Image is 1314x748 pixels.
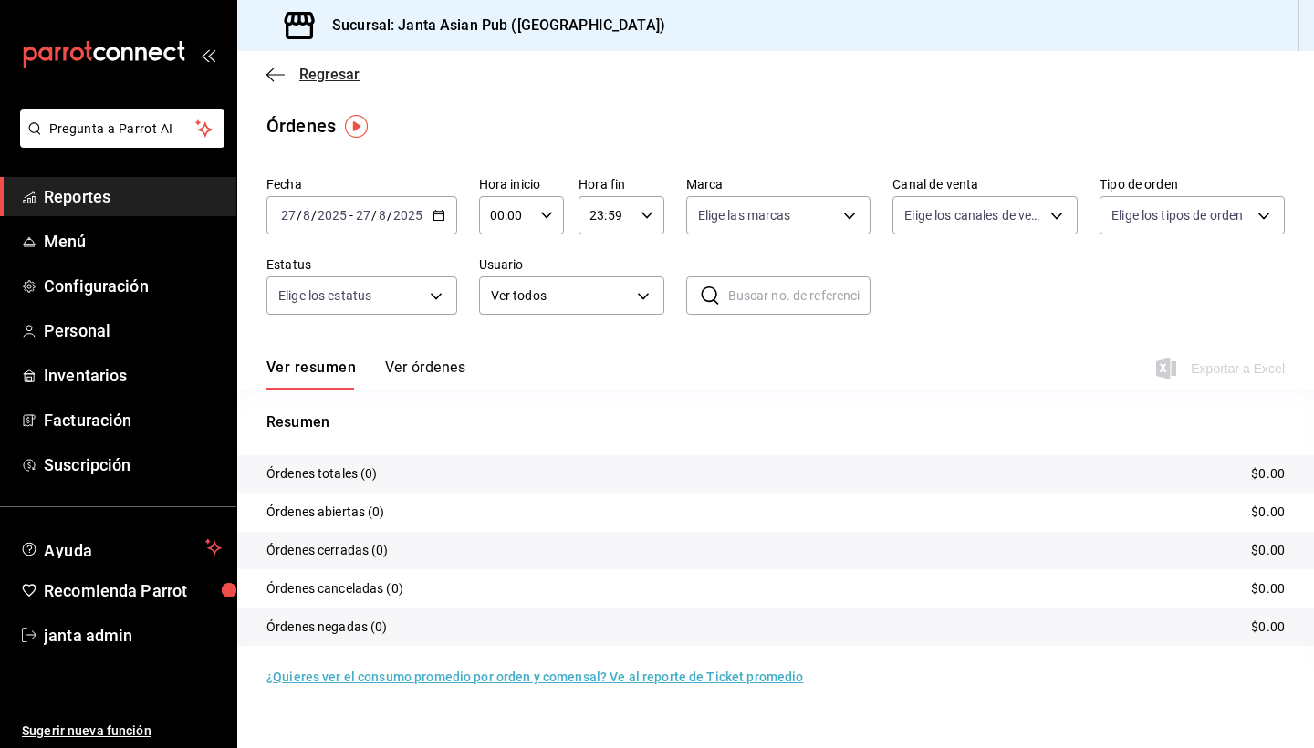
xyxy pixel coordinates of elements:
[266,358,465,390] div: navigation tabs
[1251,618,1285,637] p: $0.00
[698,206,791,224] span: Elige las marcas
[44,363,222,388] span: Inventarios
[266,541,389,560] p: Órdenes cerradas (0)
[349,208,353,223] span: -
[280,208,297,223] input: --
[491,286,631,306] span: Ver todos
[579,178,663,191] label: Hora fin
[904,206,1044,224] span: Elige los canales de venta
[479,258,664,271] label: Usuario
[1100,178,1285,191] label: Tipo de orden
[345,115,368,138] img: Tooltip marker
[44,536,198,558] span: Ayuda
[266,464,378,483] p: Órdenes totales (0)
[201,47,215,62] button: open_drawer_menu
[266,112,336,140] div: Órdenes
[299,66,360,83] span: Regresar
[728,277,871,314] input: Buscar no. de referencia
[311,208,317,223] span: /
[44,408,222,432] span: Facturación
[1251,503,1285,522] p: $0.00
[1251,541,1285,560] p: $0.00
[44,578,222,603] span: Recomienda Parrot
[387,208,392,223] span: /
[44,623,222,648] span: janta admin
[20,109,224,148] button: Pregunta a Parrot AI
[266,503,385,522] p: Órdenes abiertas (0)
[266,258,457,271] label: Estatus
[302,208,311,223] input: --
[266,178,457,191] label: Fecha
[892,178,1078,191] label: Canal de venta
[44,452,222,477] span: Suscripción
[378,208,387,223] input: --
[371,208,377,223] span: /
[44,184,222,209] span: Reportes
[266,358,356,390] button: Ver resumen
[44,229,222,254] span: Menú
[355,208,371,223] input: --
[318,15,665,36] h3: Sucursal: Janta Asian Pub ([GEOGRAPHIC_DATA])
[266,66,360,83] button: Regresar
[1251,464,1285,483] p: $0.00
[266,579,403,598] p: Órdenes canceladas (0)
[1251,579,1285,598] p: $0.00
[278,286,371,305] span: Elige los estatus
[44,274,222,298] span: Configuración
[13,132,224,151] a: Pregunta a Parrot AI
[266,618,388,637] p: Órdenes negadas (0)
[22,722,222,741] span: Sugerir nueva función
[385,358,465,390] button: Ver órdenes
[297,208,302,223] span: /
[317,208,348,223] input: ----
[266,411,1285,433] p: Resumen
[266,670,803,684] a: ¿Quieres ver el consumo promedio por orden y comensal? Ve al reporte de Ticket promedio
[686,178,871,191] label: Marca
[479,178,564,191] label: Hora inicio
[392,208,423,223] input: ----
[44,318,222,343] span: Personal
[1111,206,1243,224] span: Elige los tipos de orden
[49,119,196,139] span: Pregunta a Parrot AI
